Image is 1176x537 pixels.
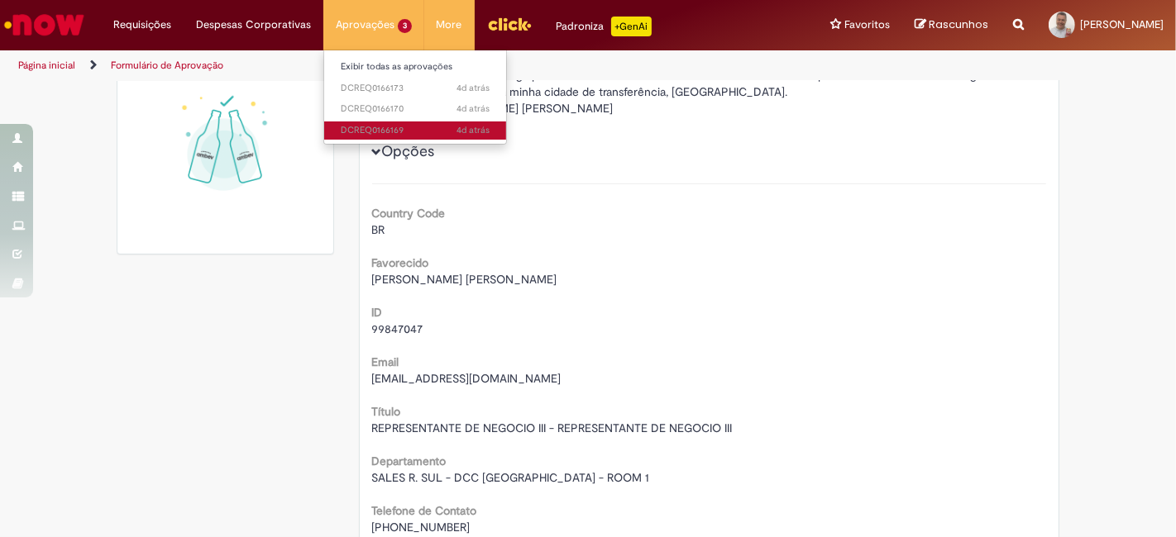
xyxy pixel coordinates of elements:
[372,67,1047,100] div: Necessito acesso ao Docusign para realizar a assinatura da Carta Fiador da Ambev e repassar a ass...
[372,272,557,287] span: [PERSON_NAME] [PERSON_NAME]
[336,17,394,33] span: Aprovações
[372,503,477,518] b: Telefone de Contato
[372,100,1047,121] div: [PERSON_NAME] [PERSON_NAME]
[324,121,506,140] a: Aberto DCREQ0166169 :
[372,470,650,485] span: SALES R. SUL - DCC [GEOGRAPHIC_DATA] - ROOM 1
[457,82,490,94] time: 25/08/2025 07:41:53
[372,222,385,237] span: BR
[372,421,733,435] span: REPRESENTANTE DE NEGOCIO III - REPRESENTANTE DE NEGOCIO III
[398,19,412,33] span: 3
[372,305,383,320] b: ID
[611,17,652,36] p: +GenAi
[457,102,490,115] span: 4d atrás
[457,124,490,136] time: 25/08/2025 07:41:52
[196,17,311,33] span: Despesas Corporativas
[487,12,532,36] img: click_logo_yellow_360x200.png
[372,255,429,270] b: Favorecido
[1080,17,1164,31] span: [PERSON_NAME]
[341,82,490,95] span: DCREQ0166173
[372,371,562,386] span: [EMAIL_ADDRESS][DOMAIN_NAME]
[324,79,506,97] a: Aberto DCREQ0166173 :
[324,58,506,76] a: Exibir todas as aprovações
[929,17,988,32] span: Rascunhos
[557,17,652,36] div: Padroniza
[372,354,399,369] b: Email
[18,59,75,72] a: Página inicial
[323,50,507,145] ul: Aprovações
[844,17,890,33] span: Favoritos
[915,17,988,33] a: Rascunhos
[457,82,490,94] span: 4d atrás
[457,102,490,115] time: 25/08/2025 07:41:52
[111,59,223,72] a: Formulário de Aprovação
[372,206,446,221] b: Country Code
[372,121,1047,137] div: Quantidade 1
[113,17,171,33] span: Requisições
[130,50,321,241] img: sucesso_1.gif
[372,454,447,468] b: Departamento
[372,520,471,535] span: [PHONE_NUMBER]
[372,321,423,336] span: 99847047
[12,50,772,81] ul: Trilhas de página
[372,404,401,419] b: Título
[341,102,490,116] span: DCREQ0166170
[341,124,490,137] span: DCREQ0166169
[457,124,490,136] span: 4d atrás
[324,100,506,118] a: Aberto DCREQ0166170 :
[2,8,87,41] img: ServiceNow
[437,17,462,33] span: More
